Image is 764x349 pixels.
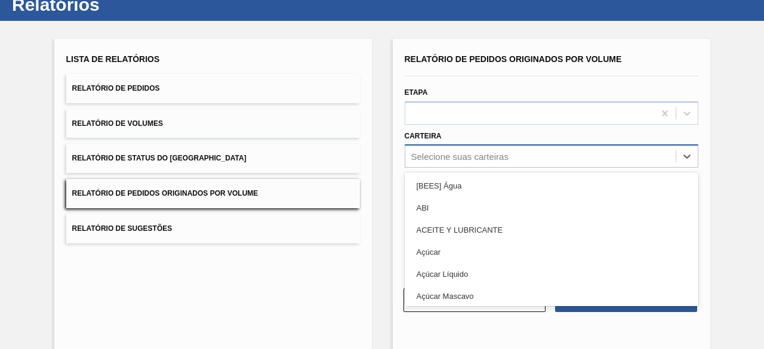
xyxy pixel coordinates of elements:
[405,241,698,263] div: Açúcar
[72,119,163,128] span: Relatório de Volumes
[405,285,698,307] div: Açúcar Mascavo
[405,54,622,64] span: Relatório de Pedidos Originados por Volume
[66,179,360,208] button: Relatório de Pedidos Originados por Volume
[66,54,160,64] span: Lista de Relatórios
[72,84,160,92] span: Relatório de Pedidos
[403,288,546,312] button: Limpar
[405,175,698,197] div: [BEES] Água
[405,132,442,140] label: Carteira
[405,219,698,241] div: ACEITE Y LUBRICANTE
[405,197,698,219] div: ABI
[411,152,509,162] div: Selecione suas carteiras
[66,74,360,103] button: Relatório de Pedidos
[66,109,360,138] button: Relatório de Volumes
[72,224,172,233] span: Relatório de Sugestões
[405,263,698,285] div: Açúcar Líquido
[405,88,428,97] label: Etapa
[72,154,247,162] span: Relatório de Status do [GEOGRAPHIC_DATA]
[72,189,258,197] span: Relatório de Pedidos Originados por Volume
[66,214,360,243] button: Relatório de Sugestões
[66,144,360,173] button: Relatório de Status do [GEOGRAPHIC_DATA]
